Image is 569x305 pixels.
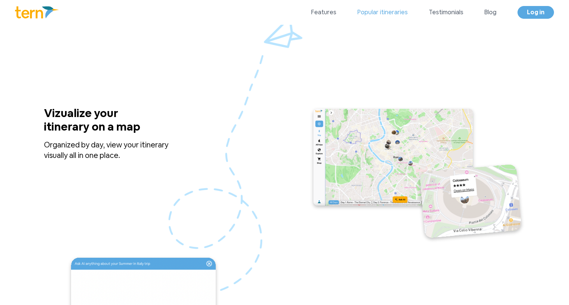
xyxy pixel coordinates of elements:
a: Testimonials [429,8,463,17]
a: Features [311,8,336,17]
span: Log in [527,8,545,16]
img: Logo [15,6,59,18]
a: Log in [518,6,554,19]
p: Vizualize your itinerary on a map [44,107,164,140]
img: itinerary_map.039b9530.svg [310,107,525,243]
p: Organized by day, view your itinerary visually all in one place. [44,140,188,161]
a: Blog [484,8,496,17]
a: Popular itineraries [357,8,408,17]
